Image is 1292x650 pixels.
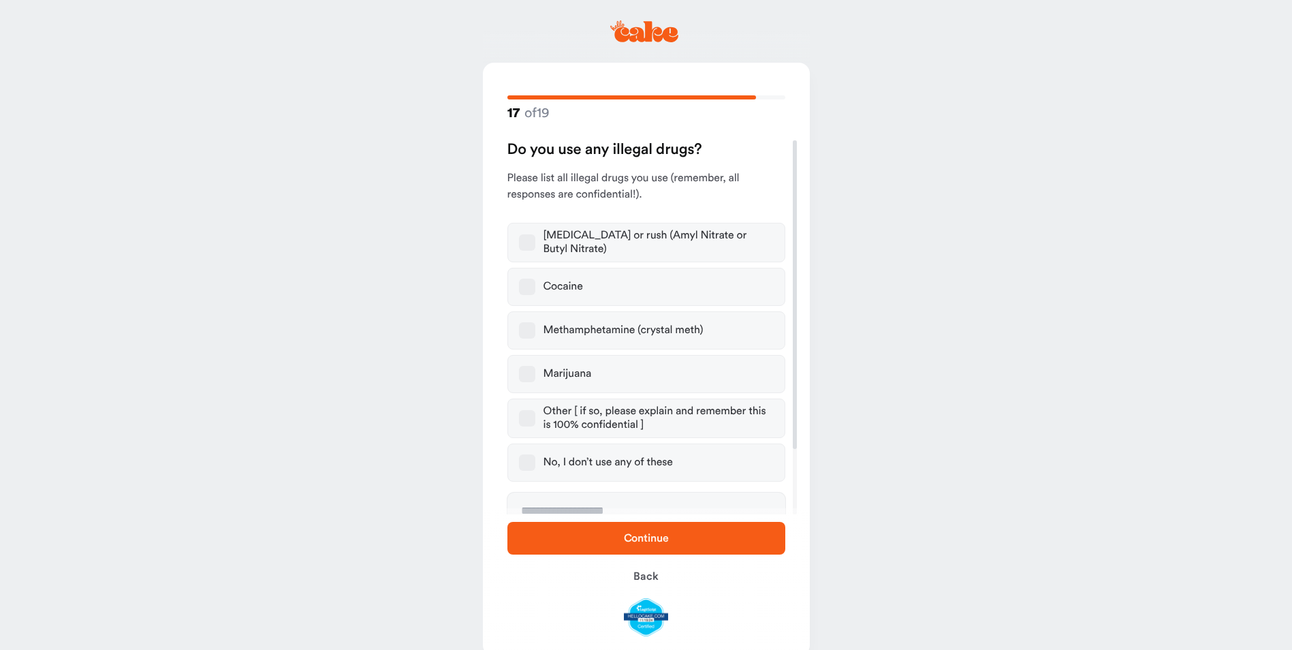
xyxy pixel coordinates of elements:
button: [MEDICAL_DATA] or rush (Amyl Nitrate or Butyl Nitrate) [519,234,535,251]
span: Back [633,571,658,582]
button: Cocaine [519,279,535,295]
button: Other [ if so, please explain and remember this is 100% confidential ] [519,410,535,427]
button: No, I don’t use any of these [519,454,535,471]
span: Continue [624,533,669,544]
div: No, I don’t use any of these [543,456,673,469]
strong: of 19 [507,104,550,121]
div: Methamphetamine (crystal meth) [543,324,704,337]
button: Back [507,560,785,593]
button: Methamphetamine (crystal meth) [519,322,535,339]
div: Other [ if so, please explain and remember this is 100% confidential ] [543,405,774,432]
span: 17 [507,105,520,122]
h2: Do you use any illegal drugs? [507,140,785,159]
button: Marijuana [519,366,535,382]
p: Please list all illegal drugs you use (remember, all responses are confidential!). [507,170,785,203]
div: Cocaine [543,280,583,294]
button: Continue [507,522,785,555]
img: legit-script-certified.png [624,598,668,636]
div: Marijuana [543,367,592,381]
div: [MEDICAL_DATA] or rush (Amyl Nitrate or Butyl Nitrate) [543,229,774,256]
